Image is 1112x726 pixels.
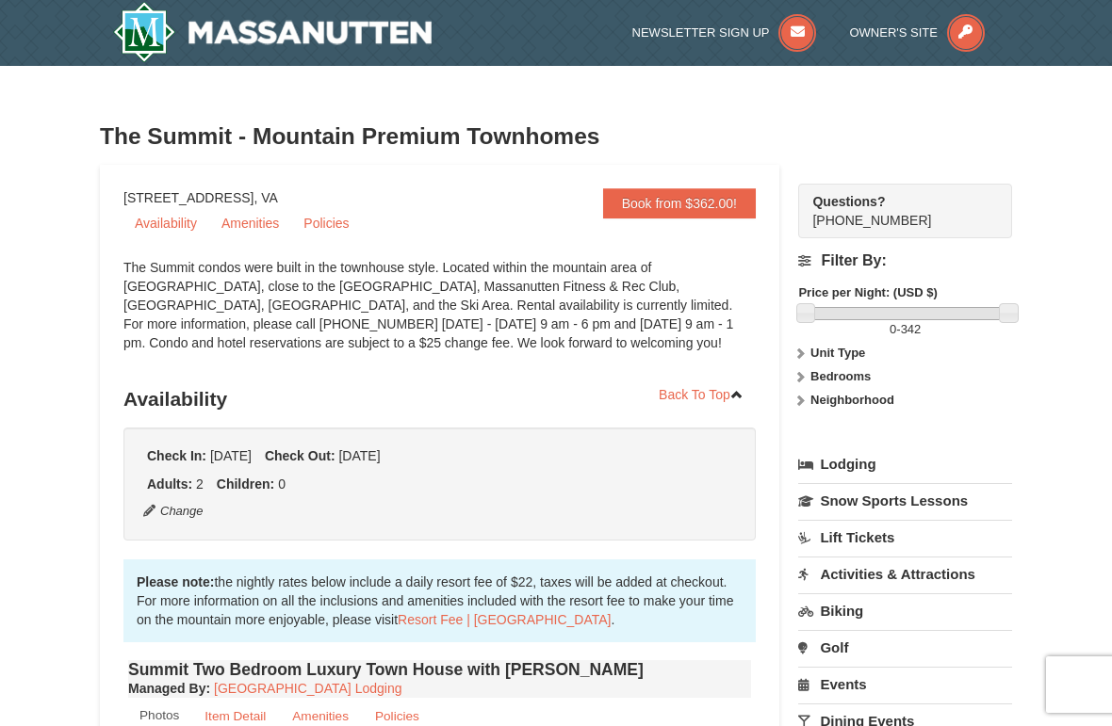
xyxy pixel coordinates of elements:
h3: Availability [123,380,756,418]
h3: The Summit - Mountain Premium Townhomes [100,118,1012,155]
strong: Bedrooms [810,369,871,383]
div: the nightly rates below include a daily resort fee of $22, taxes will be added at checkout. For m... [123,559,756,642]
a: [GEOGRAPHIC_DATA] Lodging [214,681,401,696]
strong: Please note: [137,574,214,589]
a: Massanutten Resort [113,2,432,62]
a: Owner's Site [849,25,985,40]
span: Owner's Site [849,25,938,40]
strong: Unit Type [810,346,865,360]
small: Item Detail [204,709,266,723]
small: Policies [375,709,419,723]
a: Amenities [210,209,290,237]
strong: Questions? [812,194,885,209]
strong: Neighborhood [810,393,894,407]
span: Newsletter Sign Up [632,25,770,40]
a: Events [798,667,1012,702]
a: Policies [292,209,360,237]
img: Massanutten Resort Logo [113,2,432,62]
small: Photos [139,708,179,722]
span: Managed By [128,681,205,696]
button: Change [142,501,204,522]
a: Activities & Attractions [798,557,1012,591]
a: Back To Top [646,380,756,409]
a: Resort Fee | [GEOGRAPHIC_DATA] [398,612,611,627]
strong: Children: [217,476,274,492]
a: Biking [798,593,1012,628]
span: [DATE] [210,448,252,463]
a: Availability [123,209,208,237]
h4: Summit Two Bedroom Luxury Town House with [PERSON_NAME] [128,660,751,679]
span: 342 [901,322,922,336]
span: 2 [196,476,204,492]
strong: Check In: [147,448,206,463]
small: Amenities [292,709,349,723]
a: Newsletter Sign Up [632,25,817,40]
label: - [798,320,1012,339]
strong: Check Out: [265,448,335,463]
a: Lift Tickets [798,520,1012,555]
span: [PHONE_NUMBER] [812,192,978,228]
a: Golf [798,630,1012,665]
strong: : [128,681,210,696]
strong: Price per Night: (USD $) [798,285,937,299]
strong: Adults: [147,476,192,492]
span: 0 [890,322,896,336]
a: Snow Sports Lessons [798,483,1012,518]
div: The Summit condos were built in the townhouse style. Located within the mountain area of [GEOGRAP... [123,258,756,371]
h4: Filter By: [798,252,1012,269]
span: 0 [278,476,286,492]
a: Book from $362.00! [603,188,756,218]
a: Lodging [798,447,1012,481]
span: [DATE] [338,448,380,463]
